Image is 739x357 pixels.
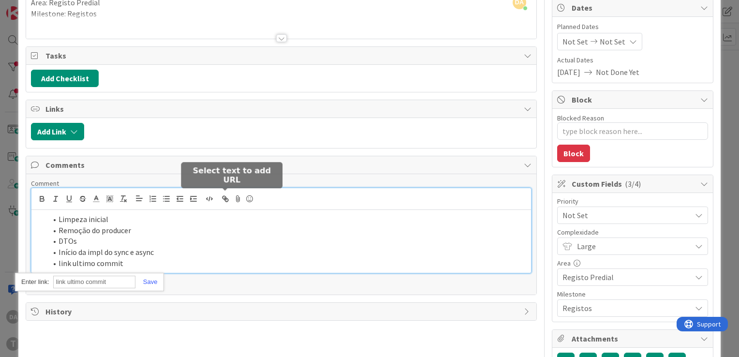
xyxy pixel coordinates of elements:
div: Area [557,260,708,267]
button: Block [557,145,590,162]
h5: Select text to add URL [185,166,279,184]
span: ( 3/4 ) [625,179,641,189]
span: Links [45,103,519,115]
span: Dates [572,2,695,14]
input: https://quilljs.com [53,276,135,288]
span: History [45,306,519,317]
p: Milestone: Registos [31,8,532,19]
span: Block [572,94,695,105]
li: Limpeza inicial [47,214,527,225]
li: link ultimo commit [47,258,527,269]
span: Not Done Yet [596,66,639,78]
span: Custom Fields [572,178,695,190]
span: Comments [45,159,519,171]
label: Blocked Reason [557,114,604,122]
span: Attachments [572,333,695,344]
li: Remoção do producer [47,225,527,236]
span: Actual Dates [557,55,708,65]
span: Registos [562,301,686,315]
span: [DATE] [557,66,580,78]
span: Not Set [600,36,625,47]
button: Add Link [31,123,84,140]
span: Not Set [562,208,686,222]
div: Complexidade [557,229,708,236]
span: Comment [31,179,59,188]
span: Support [20,1,44,13]
span: Tasks [45,50,519,61]
span: Large [577,239,686,253]
button: Add Checklist [31,70,99,87]
div: Priority [557,198,708,205]
span: Planned Dates [557,22,708,32]
li: DTOs [47,236,527,247]
li: Início da impl do sync e async [47,247,527,258]
span: Not Set [562,36,588,47]
div: Milestone [557,291,708,297]
span: Registo Predial [562,270,686,284]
